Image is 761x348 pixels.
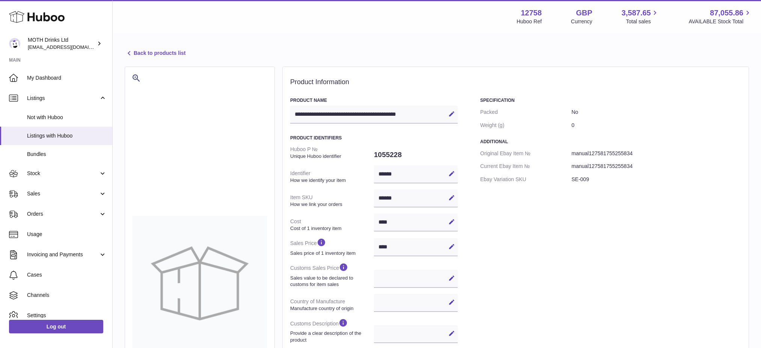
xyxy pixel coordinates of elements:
[290,275,372,288] strong: Sales value to be declared to customs for item sales
[290,315,374,346] dt: Customs Description
[290,191,374,210] dt: Item SKU
[28,36,95,51] div: MOTH Drinks Ltd
[571,173,741,186] dd: SE-009
[27,170,99,177] span: Stock
[27,74,107,82] span: My Dashboard
[290,295,374,315] dt: Country of Manufacture
[27,312,107,319] span: Settings
[27,210,99,218] span: Orders
[622,8,651,18] span: 3,587.65
[290,201,372,208] strong: How we link your orders
[27,132,107,139] span: Listings with Huboo
[125,49,185,58] a: Back to products list
[571,147,741,160] dd: manual127581755255834
[9,320,103,333] a: Log out
[480,173,571,186] dt: Ebay Variation SKU
[480,147,571,160] dt: Original Ebay Item №
[290,215,374,235] dt: Cost
[27,231,107,238] span: Usage
[576,8,592,18] strong: GBP
[689,18,752,25] span: AVAILABLE Stock Total
[480,119,571,132] dt: Weight (g)
[290,78,741,86] h2: Product Information
[27,271,107,278] span: Cases
[290,167,374,186] dt: Identifier
[27,190,99,197] span: Sales
[9,38,20,49] img: internalAdmin-12758@internal.huboo.com
[290,235,374,259] dt: Sales Price
[290,135,458,141] h3: Product Identifiers
[290,143,374,162] dt: Huboo P №
[290,305,372,312] strong: Manufacture country of origin
[27,95,99,102] span: Listings
[571,106,741,119] dd: No
[27,151,107,158] span: Bundles
[622,8,660,25] a: 3,587.65 Total sales
[480,106,571,119] dt: Packed
[571,160,741,173] dd: manual127581755255834
[290,153,372,160] strong: Unique Huboo identifier
[480,139,741,145] h3: Additional
[290,259,374,291] dt: Customs Sales Price
[571,119,741,132] dd: 0
[290,177,372,184] strong: How we identify your item
[28,44,110,50] span: [EMAIL_ADDRESS][DOMAIN_NAME]
[689,8,752,25] a: 87,055.86 AVAILABLE Stock Total
[517,18,542,25] div: Huboo Ref
[480,97,741,103] h3: Specification
[27,114,107,121] span: Not with Huboo
[710,8,743,18] span: 87,055.86
[290,250,372,257] strong: Sales price of 1 inventory item
[290,330,372,343] strong: Provide a clear description of the product
[626,18,659,25] span: Total sales
[374,147,458,163] dd: 1055228
[27,292,107,299] span: Channels
[27,251,99,258] span: Invoicing and Payments
[480,160,571,173] dt: Current Ebay Item №
[571,18,592,25] div: Currency
[521,8,542,18] strong: 12758
[290,97,458,103] h3: Product Name
[290,225,372,232] strong: Cost of 1 inventory item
